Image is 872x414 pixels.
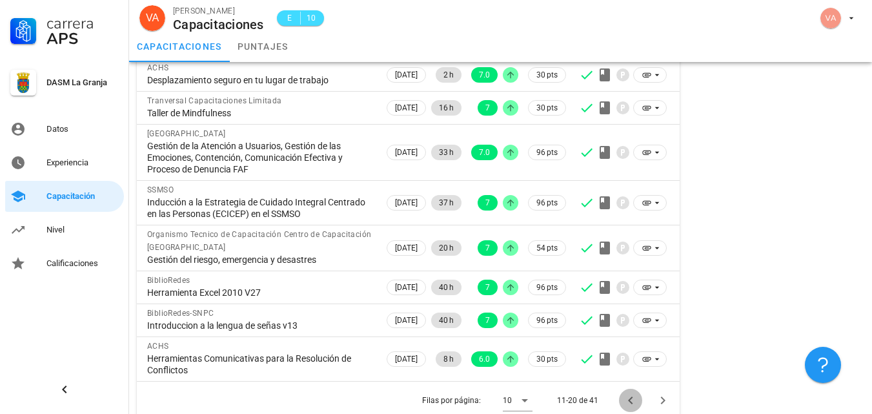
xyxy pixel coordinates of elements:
[46,191,119,202] div: Capacitación
[129,31,230,62] a: capacitaciones
[5,214,124,245] a: Nivel
[46,16,119,31] div: Carrera
[147,63,169,72] span: ACHS
[479,145,490,160] span: 7.0
[503,395,512,406] div: 10
[46,31,119,47] div: APS
[536,196,558,209] span: 96 pts
[395,313,418,327] span: [DATE]
[139,5,165,31] div: avatar
[820,8,841,28] div: avatar
[536,68,558,81] span: 30 pts
[147,129,226,138] span: [GEOGRAPHIC_DATA]
[173,5,264,17] div: [PERSON_NAME]
[439,240,454,256] span: 20 h
[147,140,374,175] div: Gestión de la Atención a Usuarios, Gestión de las Emociones, Contención, Comunicación Efectiva y ...
[173,17,264,32] div: Capacitaciones
[146,5,159,31] span: VA
[46,78,119,88] div: DASM La Granja
[485,240,490,256] span: 7
[536,146,558,159] span: 96 pts
[536,353,558,366] span: 30 pts
[651,389,674,412] button: Página siguiente
[5,147,124,178] a: Experiencia
[46,158,119,168] div: Experiencia
[5,248,124,279] a: Calificaciones
[395,196,418,210] span: [DATE]
[557,395,598,406] div: 11-20 de 41
[443,67,454,83] span: 2 h
[147,254,374,265] div: Gestión del riesgo, emergencia y desastres
[395,280,418,295] span: [DATE]
[147,74,374,86] div: Desplazamiento seguro en tu lugar de trabajo
[479,67,490,83] span: 7.0
[439,100,454,116] span: 16 h
[395,68,418,82] span: [DATE]
[439,313,454,328] span: 40 h
[443,351,454,367] span: 8 h
[147,353,374,376] div: Herramientas Comunicativas para la Resolución de Conflictos
[536,242,558,254] span: 54 pts
[46,225,119,235] div: Nivel
[5,114,124,145] a: Datos
[46,124,119,134] div: Datos
[503,390,532,411] div: 10Filas por página:
[395,101,418,115] span: [DATE]
[46,258,119,269] div: Calificaciones
[147,309,214,318] span: BiblioRedes-SNPC
[230,31,296,62] a: puntajes
[439,195,454,211] span: 37 h
[485,100,490,116] span: 7
[439,145,454,160] span: 33 h
[147,185,174,194] span: SSMSO
[485,280,490,295] span: 7
[285,12,295,25] span: E
[536,314,558,327] span: 96 pts
[147,196,374,220] div: Inducción a la Estrategia de Cuidado Integral Centrado en las Personas (ECICEP) en el SSMSO
[439,280,454,295] span: 40 h
[536,281,558,294] span: 96 pts
[485,195,490,211] span: 7
[147,276,190,285] span: BiblioRedes
[147,342,169,351] span: ACHS
[147,107,374,119] div: Taller de Mindfulness
[147,320,374,331] div: Introduccion a la lengua de señas v13
[147,230,371,252] span: Organismo Tecnico de Capacitación Centro de Capacitación [GEOGRAPHIC_DATA]
[147,287,374,298] div: Herramienta Excel 2010 V27
[479,351,490,367] span: 6.0
[485,313,490,328] span: 7
[395,352,418,366] span: [DATE]
[395,241,418,255] span: [DATE]
[536,101,558,114] span: 30 pts
[147,96,282,105] span: Tranversal Capacitaciones Limitada
[306,12,316,25] span: 10
[619,389,642,412] button: Página anterior
[5,181,124,212] a: Capacitación
[395,145,418,160] span: [DATE]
